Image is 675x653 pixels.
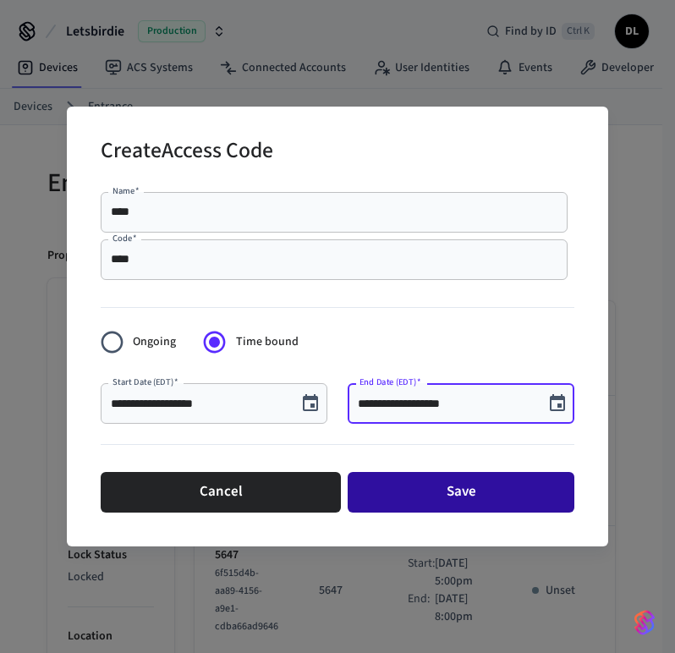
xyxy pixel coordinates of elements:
label: Start Date (EDT) [112,376,178,388]
h2: Create Access Code [101,127,273,178]
label: Code [112,232,137,244]
button: Choose date, selected date is Sep 9, 2025 [541,387,574,420]
span: Ongoing [133,333,176,351]
button: Cancel [101,472,341,513]
button: Save [348,472,574,513]
button: Choose date, selected date is Sep 9, 2025 [294,387,327,420]
label: Name [112,184,140,197]
span: Time bound [236,333,299,351]
label: End Date (EDT) [359,376,420,388]
img: SeamLogoGradient.69752ec5.svg [634,609,655,636]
